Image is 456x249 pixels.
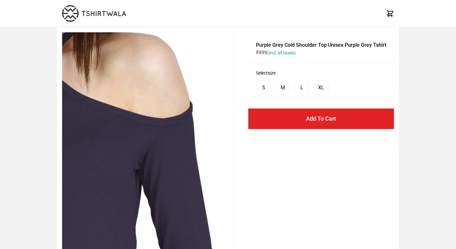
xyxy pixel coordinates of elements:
div: XL [318,84,324,92]
span: (incl. all taxes) [267,50,296,55]
h1: Purple Grey Cold Shoulder Top Unisex Purple Grey Tshirt [256,41,386,49]
div: S [262,84,265,92]
span: ₹ 499 [256,50,296,56]
button: Add To Cart [248,108,394,129]
div: M [281,84,285,92]
h3: Select size [256,70,386,76]
img: TW-LOGO-400-104.png [62,5,126,22]
div: L [300,84,303,92]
